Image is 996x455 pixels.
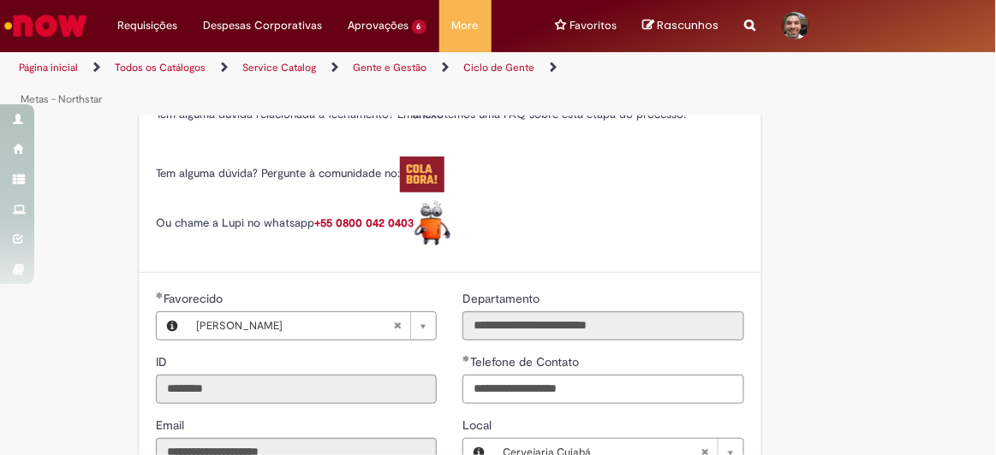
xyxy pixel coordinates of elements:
a: Ciclo de Gente [463,61,534,74]
span: Requisições [117,17,177,34]
span: Obrigatório Preenchido [462,355,470,362]
span: Local [462,417,495,433]
span: Favoritos [570,17,617,34]
span: Necessários - Favorecido [164,291,226,306]
span: More [452,17,479,34]
a: Todos os Catálogos [115,61,206,74]
input: ID [156,375,437,404]
span: Despesas Corporativas [203,17,322,34]
a: Metas - Northstar [21,92,102,106]
span: Aprovações [348,17,409,34]
a: Página inicial [19,61,78,74]
span: Rascunhos [658,17,719,33]
abbr: Limpar campo Favorecido [385,312,410,340]
span: Somente leitura - Departamento [462,291,543,306]
span: Telefone de Contato [470,354,582,369]
span: Obrigatório Preenchido [156,292,164,298]
span: Tem alguma dúvida? Pergunte à comunidade no: [156,166,444,180]
label: Somente leitura - Departamento [462,290,543,307]
label: Somente leitura - Email [156,417,188,434]
a: [PERSON_NAME]Limpar campo Favorecido [188,312,436,340]
span: Ou chame a Lupi no whatsapp [156,216,451,230]
span: Somente leitura - Email [156,417,188,433]
span: [PERSON_NAME] [196,312,393,340]
a: No momento, sua lista de rascunhos tem 0 Itens [643,17,719,33]
img: Lupi%20logo.pngx [414,201,451,246]
button: Favorecido, Visualizar este registro Fernando Henrique De Jesus [157,312,188,340]
input: Departamento [462,311,743,340]
ul: Trilhas de página [13,52,568,115]
a: Colabora [400,166,444,180]
span: 6 [412,20,426,34]
a: +55 0800 042 0403 [314,216,451,230]
span: Tem alguma dúvida relacionada a fechamento? Em temos uma FAQ sobre esta etapa do processo! [156,107,686,121]
img: ServiceNow [2,9,90,43]
a: Gente e Gestão [353,61,426,74]
img: Colabora%20logo.pngx [400,157,444,192]
label: Somente leitura - ID [156,353,170,370]
span: Somente leitura - ID [156,354,170,369]
input: Telefone de Contato [462,375,743,404]
a: Service Catalog [242,61,316,74]
strong: anexo [413,107,444,121]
